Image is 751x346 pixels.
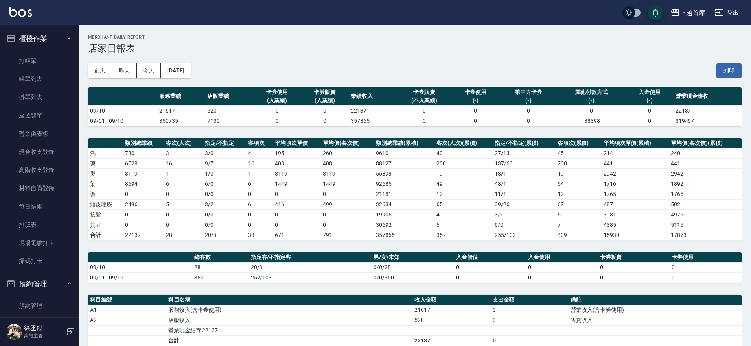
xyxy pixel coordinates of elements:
[501,96,555,105] div: (-)
[249,262,372,272] td: 20/8
[556,209,602,220] td: 5
[321,138,374,148] th: 單均價(客次價)
[493,220,556,230] td: 6 / 0
[321,158,374,168] td: 408
[569,315,742,325] td: 售貨收入
[434,138,493,148] th: 客次(人次)(累積)
[303,88,347,96] div: 卡券販賣
[349,87,397,106] th: 業績收入
[434,220,493,230] td: 6
[560,96,624,105] div: (-)
[491,335,569,346] td: 0
[372,262,454,272] td: 0/0/28
[88,262,192,272] td: 09/10
[24,332,64,339] p: 高階主管
[246,179,273,189] td: 6
[602,209,669,220] td: 3981
[203,230,247,240] td: 20/8
[3,125,75,143] a: 營業儀表板
[273,220,321,230] td: 0
[556,220,602,230] td: 7
[674,105,742,116] td: 22137
[88,168,123,179] td: 燙
[164,148,203,158] td: 3
[88,158,123,168] td: 剪
[9,7,32,17] img: Logo
[166,335,412,346] td: 合計
[3,28,75,49] button: 櫃檯作業
[321,209,374,220] td: 0
[253,116,301,126] td: 0
[123,220,164,230] td: 0
[157,105,205,116] td: 21617
[6,324,22,340] img: Person
[88,179,123,189] td: 染
[434,148,493,158] td: 40
[88,220,123,230] td: 其它
[434,168,493,179] td: 19
[192,262,249,272] td: 28
[493,230,556,240] td: 255/102
[501,88,555,96] div: 第三方卡券
[602,199,669,209] td: 487
[255,88,299,96] div: 卡券使用
[493,189,556,199] td: 11 / 1
[598,262,670,272] td: 0
[88,35,742,40] h2: Merchant Daily Report
[88,138,742,241] table: a dense table
[273,230,321,240] td: 671
[454,272,526,283] td: 0
[203,199,247,209] td: 3 / 2
[203,148,247,158] td: 3 / 0
[454,88,498,96] div: 卡券使用
[166,305,412,315] td: 服務收入(含卡券使用)
[3,143,75,161] a: 現金收支登錄
[255,96,299,105] div: (入業績)
[123,189,164,199] td: 0
[246,168,273,179] td: 1
[397,105,452,116] td: 0
[273,199,321,209] td: 416
[88,199,123,209] td: 頭皮理療
[164,230,203,240] td: 28
[273,148,321,158] td: 195
[3,179,75,197] a: 材料自購登錄
[412,295,491,305] th: 收入金額
[669,230,742,240] td: 17873
[303,96,347,105] div: (入業績)
[349,116,397,126] td: 357865
[3,161,75,179] a: 高階收支登錄
[164,189,203,199] td: 0
[123,138,164,148] th: 類別總業績
[112,63,137,78] button: 昨天
[349,105,397,116] td: 22137
[493,199,556,209] td: 39 / 26
[88,315,166,325] td: A2
[491,315,569,325] td: 0
[88,252,742,283] table: a dense table
[434,230,493,240] td: 357
[203,209,247,220] td: 0 / 0
[374,168,434,179] td: 55898
[556,230,602,240] td: 409
[374,158,434,168] td: 88127
[3,297,75,315] a: 預約管理
[569,295,742,305] th: 備註
[164,199,203,209] td: 5
[3,88,75,106] a: 掛單列表
[602,158,669,168] td: 441
[88,295,166,305] th: 科目編號
[321,148,374,158] td: 260
[273,168,321,179] td: 3119
[374,148,434,158] td: 9610
[669,189,742,199] td: 1765
[123,148,164,158] td: 780
[273,158,321,168] td: 408
[253,105,301,116] td: 0
[246,189,273,199] td: 0
[628,88,672,96] div: 入金使用
[88,116,157,126] td: 09/01 - 09/10
[166,325,412,335] td: 營業現金結存:22137
[598,252,670,263] th: 卡券販賣
[301,105,349,116] td: 0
